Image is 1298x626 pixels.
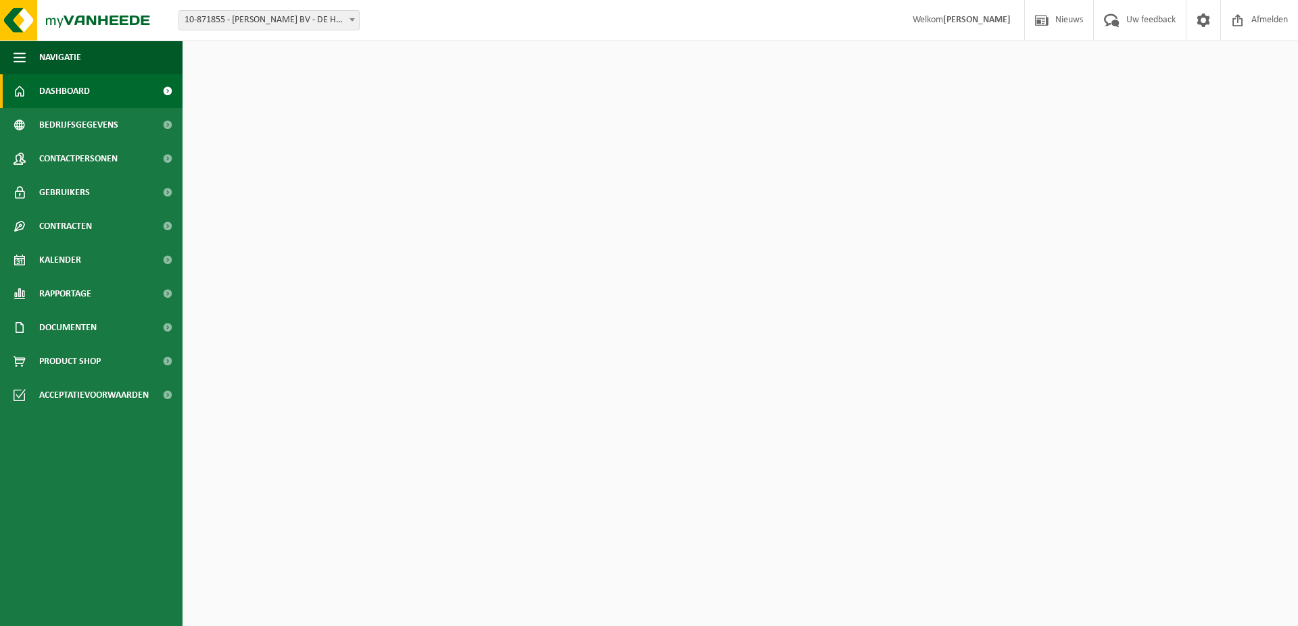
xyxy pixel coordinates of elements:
iframe: chat widget [7,596,226,626]
span: Gebruikers [39,176,90,209]
span: Dashboard [39,74,90,108]
span: 10-871855 - DEWAELE HENRI BV - DE HAAN [178,10,360,30]
span: Bedrijfsgegevens [39,108,118,142]
span: 10-871855 - DEWAELE HENRI BV - DE HAAN [179,11,359,30]
strong: [PERSON_NAME] [943,15,1011,25]
span: Kalender [39,243,81,277]
span: Navigatie [39,41,81,74]
span: Contactpersonen [39,142,118,176]
span: Documenten [39,311,97,344]
span: Product Shop [39,344,101,378]
span: Acceptatievoorwaarden [39,378,149,412]
span: Rapportage [39,277,91,311]
span: Contracten [39,209,92,243]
